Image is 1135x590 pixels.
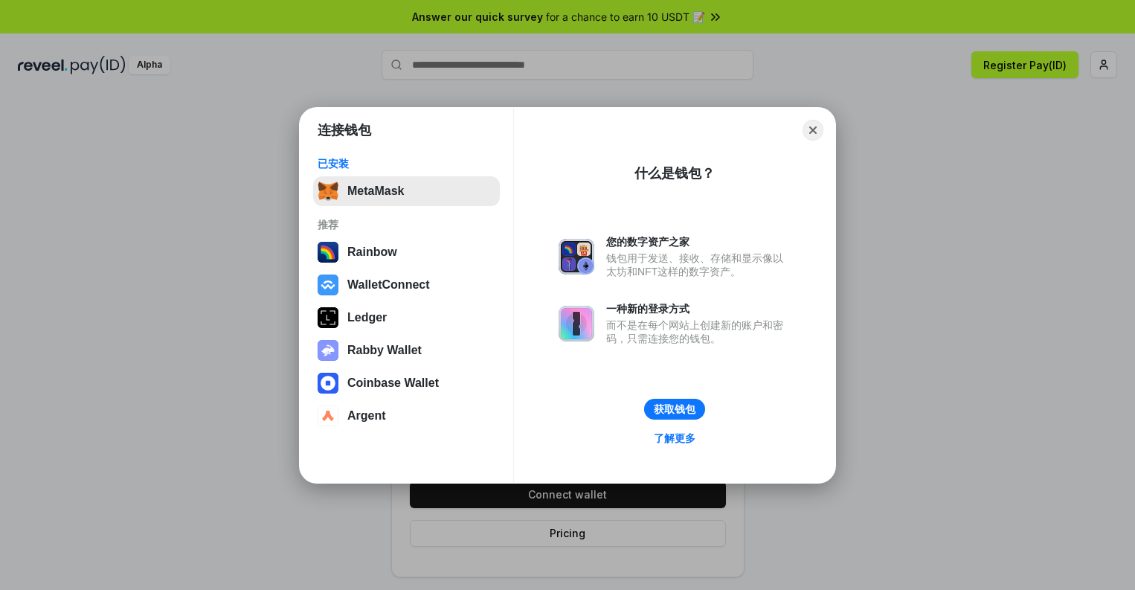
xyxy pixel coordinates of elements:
div: Argent [347,409,386,423]
div: Rainbow [347,246,397,259]
div: Rabby Wallet [347,344,422,357]
img: svg+xml,%3Csvg%20width%3D%2228%22%20height%3D%2228%22%20viewBox%3D%220%200%2028%2028%22%20fill%3D... [318,275,338,295]
button: Ledger [313,303,500,333]
div: 已安装 [318,157,495,170]
div: Coinbase Wallet [347,376,439,390]
div: 推荐 [318,218,495,231]
a: 了解更多 [645,429,704,448]
h1: 连接钱包 [318,121,371,139]
button: WalletConnect [313,270,500,300]
div: Ledger [347,311,387,324]
img: svg+xml,%3Csvg%20width%3D%2228%22%20height%3D%2228%22%20viewBox%3D%220%200%2028%2028%22%20fill%3D... [318,405,338,426]
button: Argent [313,401,500,431]
img: svg+xml,%3Csvg%20xmlns%3D%22http%3A%2F%2Fwww.w3.org%2F2000%2Fsvg%22%20fill%3D%22none%22%20viewBox... [559,239,594,275]
div: 钱包用于发送、接收、存储和显示像以太坊和NFT这样的数字资产。 [606,251,791,278]
div: 了解更多 [654,432,695,445]
button: Rainbow [313,237,500,267]
div: WalletConnect [347,278,430,292]
img: svg+xml,%3Csvg%20width%3D%2228%22%20height%3D%2228%22%20viewBox%3D%220%200%2028%2028%22%20fill%3D... [318,373,338,394]
img: svg+xml,%3Csvg%20fill%3D%22none%22%20height%3D%2233%22%20viewBox%3D%220%200%2035%2033%22%20width%... [318,181,338,202]
button: Rabby Wallet [313,336,500,365]
div: 而不是在每个网站上创建新的账户和密码，只需连接您的钱包。 [606,318,791,345]
div: MetaMask [347,185,404,198]
div: 什么是钱包？ [634,164,715,182]
img: svg+xml,%3Csvg%20xmlns%3D%22http%3A%2F%2Fwww.w3.org%2F2000%2Fsvg%22%20width%3D%2228%22%20height%3... [318,307,338,328]
div: 您的数字资产之家 [606,235,791,248]
div: 一种新的登录方式 [606,302,791,315]
button: Coinbase Wallet [313,368,500,398]
img: svg+xml,%3Csvg%20xmlns%3D%22http%3A%2F%2Fwww.w3.org%2F2000%2Fsvg%22%20fill%3D%22none%22%20viewBox... [559,306,594,342]
img: svg+xml,%3Csvg%20xmlns%3D%22http%3A%2F%2Fwww.w3.org%2F2000%2Fsvg%22%20fill%3D%22none%22%20viewBox... [318,340,338,361]
button: Close [803,120,823,141]
button: 获取钱包 [644,399,705,420]
div: 获取钱包 [654,403,695,416]
button: MetaMask [313,176,500,206]
img: svg+xml,%3Csvg%20width%3D%22120%22%20height%3D%22120%22%20viewBox%3D%220%200%20120%20120%22%20fil... [318,242,338,263]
